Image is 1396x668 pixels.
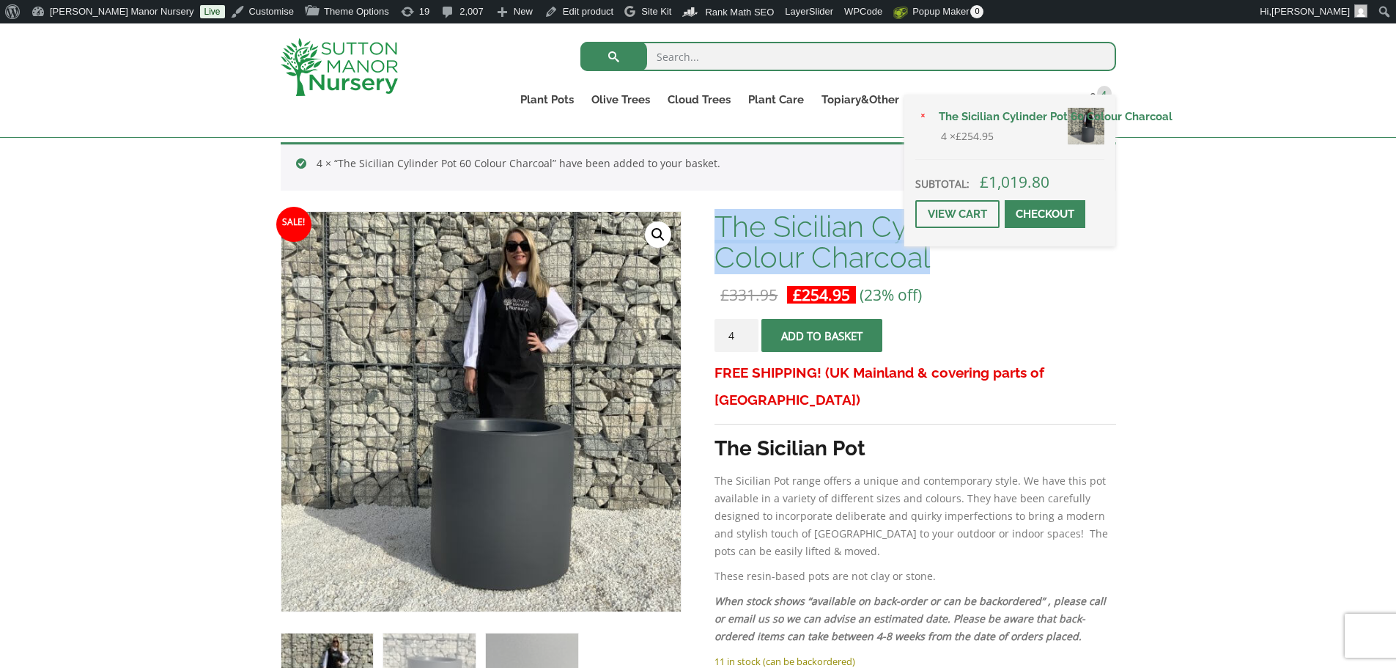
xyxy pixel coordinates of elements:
[1079,89,1116,110] a: 4
[645,221,671,248] a: View full-screen image gallery
[200,5,225,18] a: Live
[281,142,1116,191] div: 4 × “The Sicilian Cylinder Pot 60 Colour Charcoal” have been added to your basket.
[793,285,850,305] bdi: 254.95
[641,6,671,17] span: Site Kit
[1271,6,1350,17] span: [PERSON_NAME]
[714,568,1115,585] p: These resin-based pots are not clay or stone.
[1005,200,1085,228] a: Checkout
[761,319,882,352] button: Add to basket
[970,5,983,18] span: 0
[956,129,961,143] span: £
[958,89,1019,110] a: Delivery
[659,89,739,110] a: Cloud Trees
[714,436,865,460] strong: The Sicilian Pot
[714,594,1106,643] em: When stock shows “available on back-order or can be backordered” , please call or email us so we ...
[512,89,583,110] a: Plant Pots
[915,109,931,125] a: Remove The Sicilian Cylinder Pot 60 Colour Charcoal from basket
[714,319,758,352] input: Product quantity
[281,38,398,96] img: logo
[860,285,922,305] span: (23% off)
[908,89,958,110] a: About
[714,211,1115,273] h1: The Sicilian Cylinder Pot 60 Colour Charcoal
[793,285,802,305] span: £
[915,177,970,191] strong: Subtotal:
[705,7,774,18] span: Rank Math SEO
[720,285,778,305] bdi: 331.95
[930,106,1104,128] a: The Sicilian Cylinder Pot 60 Colour Charcoal
[739,89,813,110] a: Plant Care
[720,285,729,305] span: £
[813,89,908,110] a: Topiary&Other
[915,200,1000,228] a: View cart
[1097,86,1112,100] span: 4
[714,472,1115,560] p: The Sicilian Pot range offers a unique and contemporary style. We have this pot available in a va...
[1019,89,1079,110] a: Contact
[583,89,659,110] a: Olive Trees
[1068,108,1104,144] img: The Sicilian Cylinder Pot 60 Colour Charcoal
[276,207,311,242] span: Sale!
[580,42,1116,71] input: Search...
[980,172,989,192] span: £
[714,359,1115,414] h3: FREE SHIPPING! (UK Mainland & covering parts of [GEOGRAPHIC_DATA])
[980,172,1049,192] bdi: 1,019.80
[956,129,994,143] bdi: 254.95
[941,128,994,145] span: 4 ×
